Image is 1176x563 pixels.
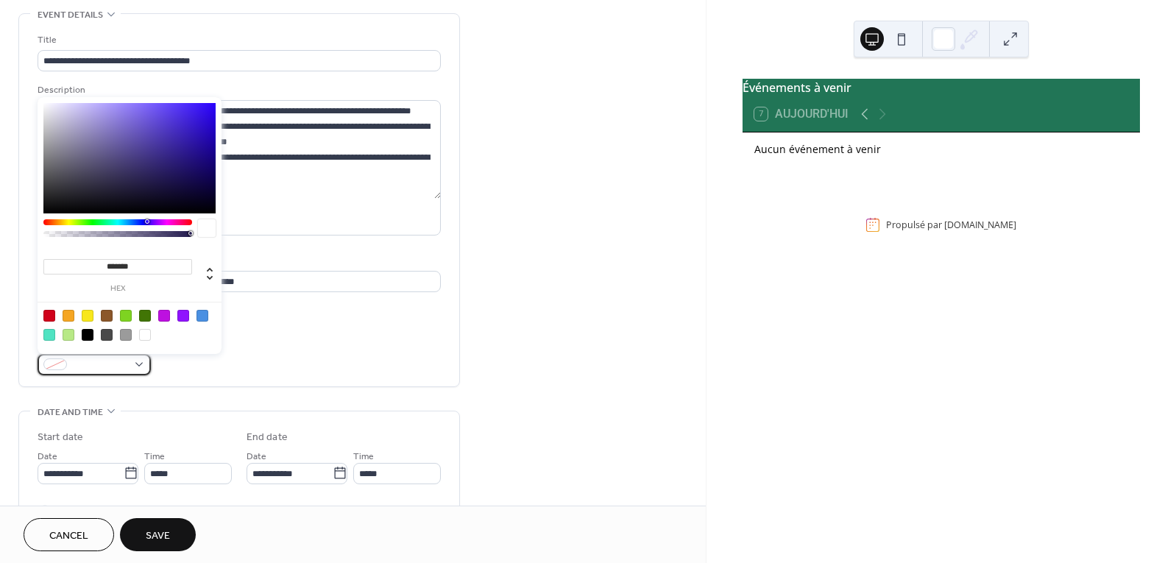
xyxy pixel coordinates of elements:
[101,310,113,322] div: #8B572A
[177,310,189,322] div: #9013FE
[38,7,103,23] span: Event details
[38,448,57,464] span: Date
[63,310,74,322] div: #F5A623
[49,528,88,544] span: Cancel
[120,329,132,341] div: #9B9B9B
[247,430,288,445] div: End date
[196,310,208,322] div: #4A90E2
[43,329,55,341] div: #50E3C2
[43,310,55,322] div: #D0021B
[247,448,266,464] span: Date
[353,448,374,464] span: Time
[55,503,81,518] span: All day
[139,329,151,341] div: #FFFFFF
[38,82,438,98] div: Description
[120,310,132,322] div: #7ED321
[63,329,74,341] div: #B8E986
[38,32,438,48] div: Title
[38,430,83,445] div: Start date
[144,448,165,464] span: Time
[743,79,1140,96] div: Événements à venir
[146,528,170,544] span: Save
[139,310,151,322] div: #417505
[38,253,438,269] div: Location
[101,329,113,341] div: #4A4A4A
[120,518,196,551] button: Save
[158,310,170,322] div: #BD10E0
[24,518,114,551] button: Cancel
[82,310,93,322] div: #F8E71C
[38,405,103,420] span: Date and time
[43,285,192,293] label: hex
[754,141,1128,157] div: Aucun événement à venir
[886,219,1016,231] div: Propulsé par
[82,329,93,341] div: #000000
[944,219,1016,231] a: [DOMAIN_NAME]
